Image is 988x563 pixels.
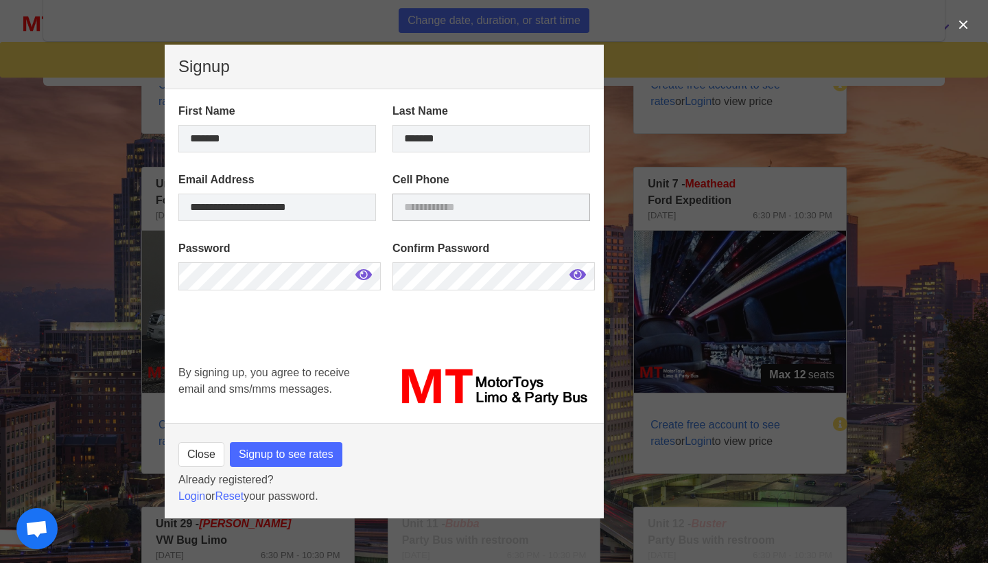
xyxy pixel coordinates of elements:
[178,488,590,505] p: or your password.
[170,356,384,418] div: By signing up, you agree to receive email and sms/mms messages.
[215,490,244,502] a: Reset
[239,446,333,463] span: Signup to see rates
[392,240,590,257] label: Confirm Password
[230,442,342,467] button: Signup to see rates
[178,58,590,75] p: Signup
[178,240,376,257] label: Password
[178,472,590,488] p: Already registered?
[178,442,224,467] button: Close
[16,508,58,549] a: Open chat
[178,172,376,188] label: Email Address
[178,310,387,413] iframe: reCAPTCHA
[392,103,590,119] label: Last Name
[178,103,376,119] label: First Name
[392,172,590,188] label: Cell Phone
[178,490,205,502] a: Login
[392,365,590,410] img: MT_logo_name.png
